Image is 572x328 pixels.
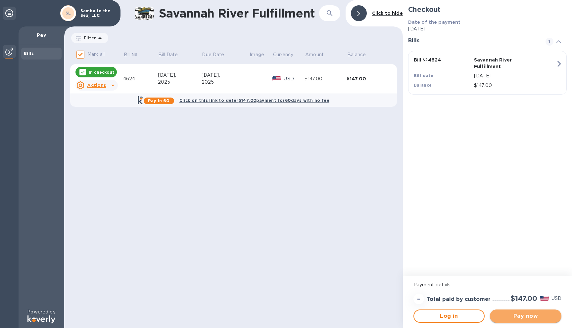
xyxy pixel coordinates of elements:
[66,11,71,16] b: SL
[284,75,305,82] p: USD
[123,75,158,82] div: 4624
[414,83,432,88] b: Balance
[305,51,332,58] span: Amount
[179,98,329,103] b: Click on this link to defer $147.00 payment for 60 days with no fee
[413,281,561,288] p: Payment details
[414,73,434,78] b: Bill date
[159,6,319,20] h1: Savannah River Fulfillment
[490,309,561,323] button: Pay now
[419,312,479,320] span: Log in
[413,294,424,304] div: =
[202,51,224,58] p: Due Date
[124,51,146,58] span: Bill №
[474,72,556,79] p: [DATE]
[87,51,105,58] p: Mark all
[202,72,249,79] div: [DATE],
[158,72,202,79] div: [DATE],
[305,51,324,58] p: Amount
[408,25,567,32] p: [DATE]
[272,76,281,81] img: USD
[89,69,114,75] p: In checkout
[511,294,537,303] h2: $147.00
[414,57,471,63] p: Bill № 4624
[81,35,96,41] p: Filter
[495,312,556,320] span: Pay now
[347,51,374,58] span: Balance
[305,75,347,82] div: $147.00
[540,296,549,301] img: USD
[148,98,169,103] b: Pay in 60
[427,296,491,303] h3: Total paid by customer
[474,82,556,89] p: $147.00
[27,315,55,323] img: Logo
[202,79,249,86] div: 2025
[158,51,178,58] p: Bill Date
[347,51,366,58] p: Balance
[24,51,34,56] b: Bills
[124,51,137,58] p: Bill №
[408,5,567,14] h2: Checkout
[413,309,485,323] button: Log in
[372,11,403,16] b: Click to hide
[347,75,389,82] div: $147.00
[408,38,538,44] h3: Bills
[273,51,294,58] p: Currency
[27,308,55,315] p: Powered by
[474,57,532,70] p: Savannah River Fulfillment
[408,51,567,95] button: Bill №4624Savannah River FulfillmentBill date[DATE]Balance$147.00
[87,83,106,88] u: Actions
[546,38,553,46] span: 1
[202,51,233,58] span: Due Date
[24,32,59,38] p: Pay
[551,295,561,302] p: USD
[408,20,461,25] b: Date of the payment
[158,51,186,58] span: Bill Date
[80,9,114,18] p: Samba to the Sea, LLC
[250,51,264,58] p: Image
[158,79,202,86] div: 2025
